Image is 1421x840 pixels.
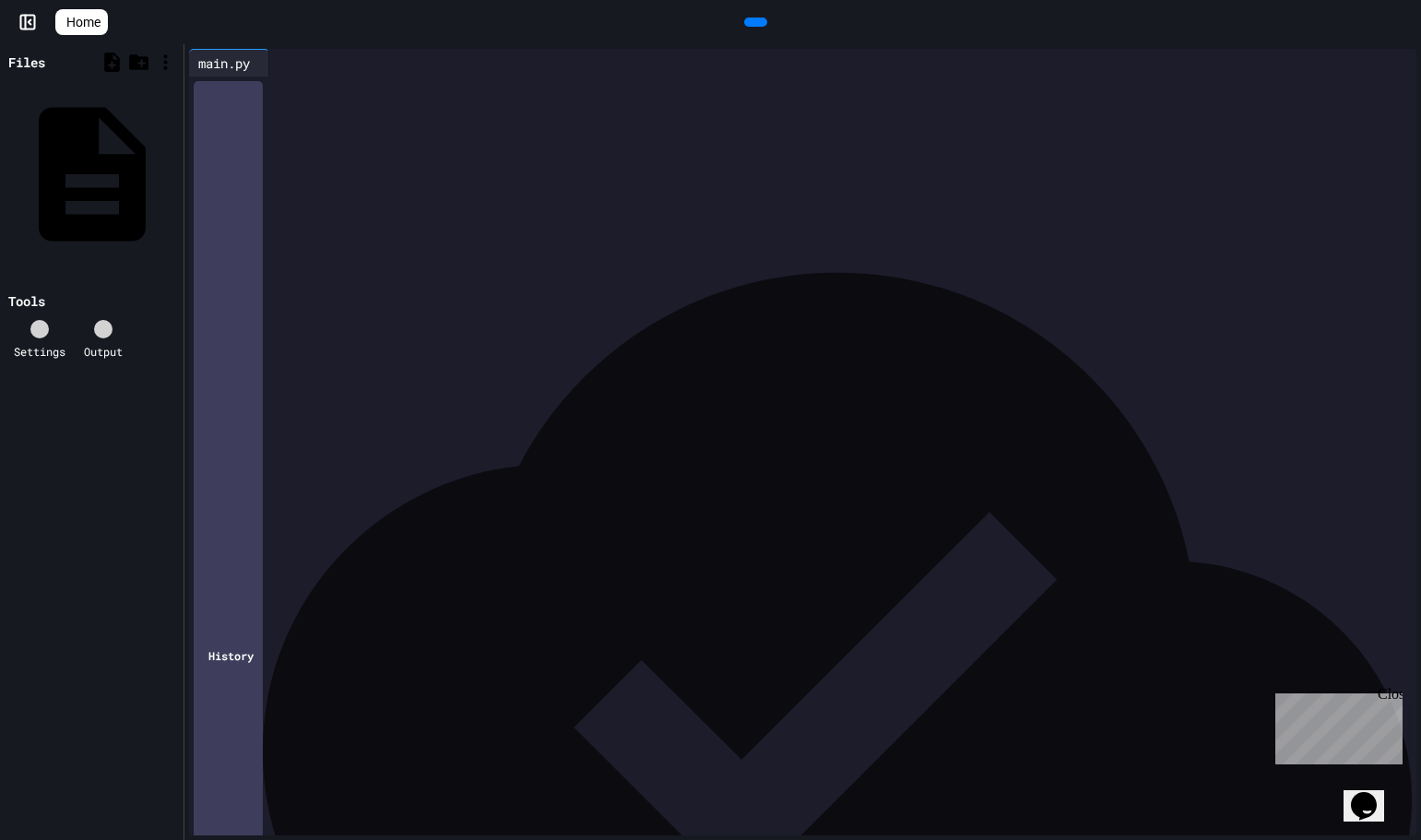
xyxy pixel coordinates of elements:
div: Settings [14,343,65,360]
div: main.py [189,49,269,77]
div: Output [84,343,123,360]
iframe: chat widget [1344,766,1403,822]
div: Chat with us now!Close [7,7,127,117]
iframe: chat widget [1268,686,1403,764]
div: main.py [189,53,259,73]
div: Files [8,53,45,72]
div: Tools [8,291,45,311]
span: Home [66,13,101,31]
a: Home [55,9,108,35]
